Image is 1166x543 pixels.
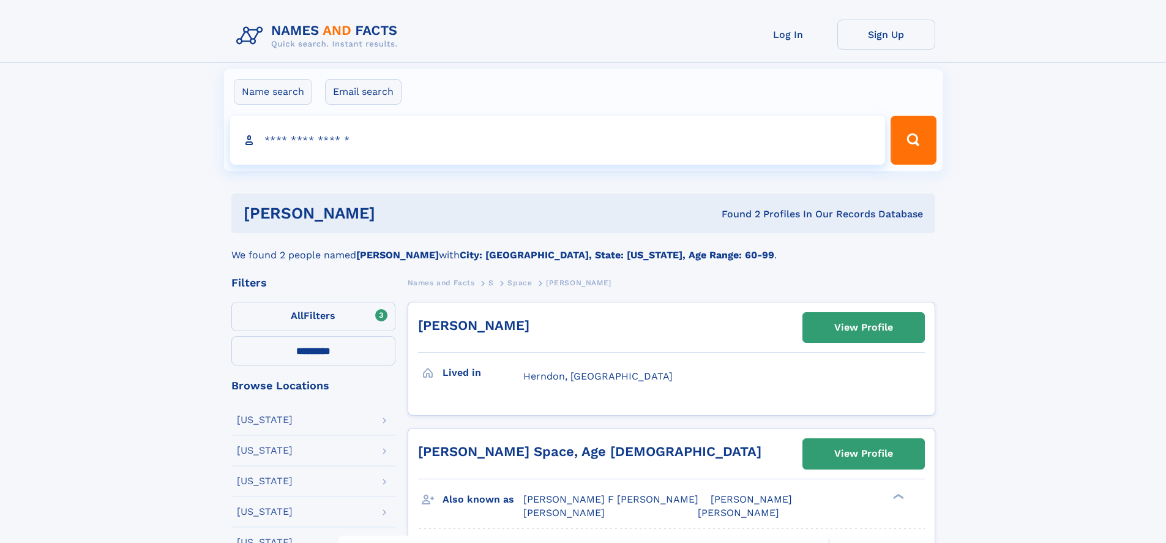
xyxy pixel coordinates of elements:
[356,249,439,261] b: [PERSON_NAME]
[244,206,548,221] h1: [PERSON_NAME]
[834,313,893,342] div: View Profile
[523,370,673,382] span: Herndon, [GEOGRAPHIC_DATA]
[711,493,792,505] span: [PERSON_NAME]
[418,318,529,333] a: [PERSON_NAME]
[523,507,605,519] span: [PERSON_NAME]
[803,439,924,468] a: View Profile
[834,440,893,468] div: View Profile
[548,208,923,221] div: Found 2 Profiles In Our Records Database
[237,507,293,517] div: [US_STATE]
[237,476,293,486] div: [US_STATE]
[546,279,611,287] span: [PERSON_NAME]
[325,79,402,105] label: Email search
[231,380,395,391] div: Browse Locations
[488,279,494,287] span: S
[291,310,304,321] span: All
[890,492,905,500] div: ❯
[891,116,936,165] button: Search Button
[443,489,523,510] h3: Also known as
[488,275,494,290] a: S
[237,415,293,425] div: [US_STATE]
[231,20,408,53] img: Logo Names and Facts
[523,493,698,505] span: [PERSON_NAME] F [PERSON_NAME]
[237,446,293,455] div: [US_STATE]
[231,302,395,331] label: Filters
[837,20,935,50] a: Sign Up
[443,362,523,383] h3: Lived in
[231,233,935,263] div: We found 2 people named with .
[739,20,837,50] a: Log In
[698,507,779,519] span: [PERSON_NAME]
[418,444,761,459] a: [PERSON_NAME] Space, Age [DEMOGRAPHIC_DATA]
[408,275,475,290] a: Names and Facts
[507,279,532,287] span: Space
[234,79,312,105] label: Name search
[230,116,886,165] input: search input
[460,249,774,261] b: City: [GEOGRAPHIC_DATA], State: [US_STATE], Age Range: 60-99
[231,277,395,288] div: Filters
[803,313,924,342] a: View Profile
[507,275,532,290] a: Space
